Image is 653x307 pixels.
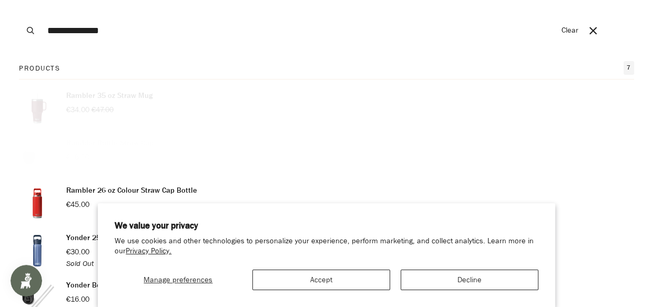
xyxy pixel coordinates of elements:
button: Decline [401,270,538,290]
a: Privacy Policy. [126,246,171,256]
img: Rambler 26 oz Colour Straw Cap Bottle [19,185,56,222]
img: Rambler 35 oz Straw Mug [19,90,56,127]
span: €45.00 [66,200,89,210]
span: €16.00 [66,152,89,162]
p: Rambler 26 oz Colour Straw Cap Bottle [66,185,197,196]
a: Rambler 35 oz Straw Mug €34.00 €47.00 [19,90,634,127]
button: Manage preferences [115,270,241,290]
span: €30.00 [66,247,89,257]
p: We use cookies and other technologies to personalize your experience, perform marketing, and coll... [115,236,538,256]
p: Yonder 25 oz Colour Straw Cap Water Bottle [66,232,215,244]
p: Rambler Bottle Straw Cap [66,137,154,149]
h2: We value your privacy [115,220,538,232]
p: Yonder Bottle Straw Cap [66,280,148,291]
p: Rambler 35 oz Straw Mug [66,90,152,102]
span: €34.00 [66,105,89,115]
img: Yonder 25 oz Colour Straw Cap Water Bottle [19,232,56,269]
img: Rambler Bottle Straw Cap [19,137,56,174]
a: Rambler 26 oz Colour Straw Cap Bottle €45.00 [19,185,634,222]
span: 7 [624,61,634,75]
a: Rambler Bottle Straw Cap €16.00 [19,137,634,174]
span: €47.00 [91,105,114,115]
button: Accept [252,270,390,290]
p: Products [19,63,60,74]
span: €16.00 [66,294,89,304]
iframe: Button to open loyalty program pop-up [11,265,42,296]
a: Yonder 25 oz Colour Straw Cap Water Bottle €30.00 Sold Out [19,232,634,269]
em: Sold Out [66,259,94,269]
span: Manage preferences [144,275,212,285]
